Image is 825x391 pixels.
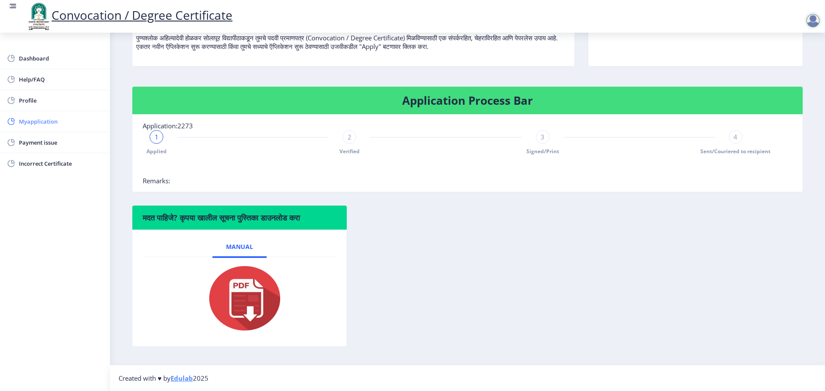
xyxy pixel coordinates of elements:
[26,7,232,23] a: Convocation / Degree Certificate
[348,133,351,141] span: 2
[700,148,770,155] span: Sent/Couriered to recipient
[19,116,103,127] span: Myapplication
[171,374,193,382] a: Edulab
[155,133,159,141] span: 1
[19,95,103,106] span: Profile
[147,148,167,155] span: Applied
[119,374,208,382] span: Created with ♥ by 2025
[136,16,571,51] p: पुण्यश्लोक अहिल्यादेवी होळकर सोलापूर विद्यापीठाकडून तुमचे पदवी प्रमाणपत्र (Convocation / Degree C...
[19,53,103,64] span: Dashboard
[212,236,267,257] a: Manual
[26,2,52,31] img: logo
[733,133,737,141] span: 4
[339,148,360,155] span: Verified
[526,148,559,155] span: Signed/Print
[143,121,193,130] span: Application:2273
[19,158,103,169] span: Incorrect Certificate
[19,137,103,148] span: Payment issue
[196,264,282,333] img: pdf.png
[19,74,103,85] span: Help/FAQ
[143,94,792,107] h4: Application Process Bar
[541,133,544,141] span: 3
[226,243,253,250] span: Manual
[143,212,336,223] h6: मदत पाहिजे? कृपया खालील सूचना पुस्तिका डाउनलोड करा
[143,176,170,185] span: Remarks:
